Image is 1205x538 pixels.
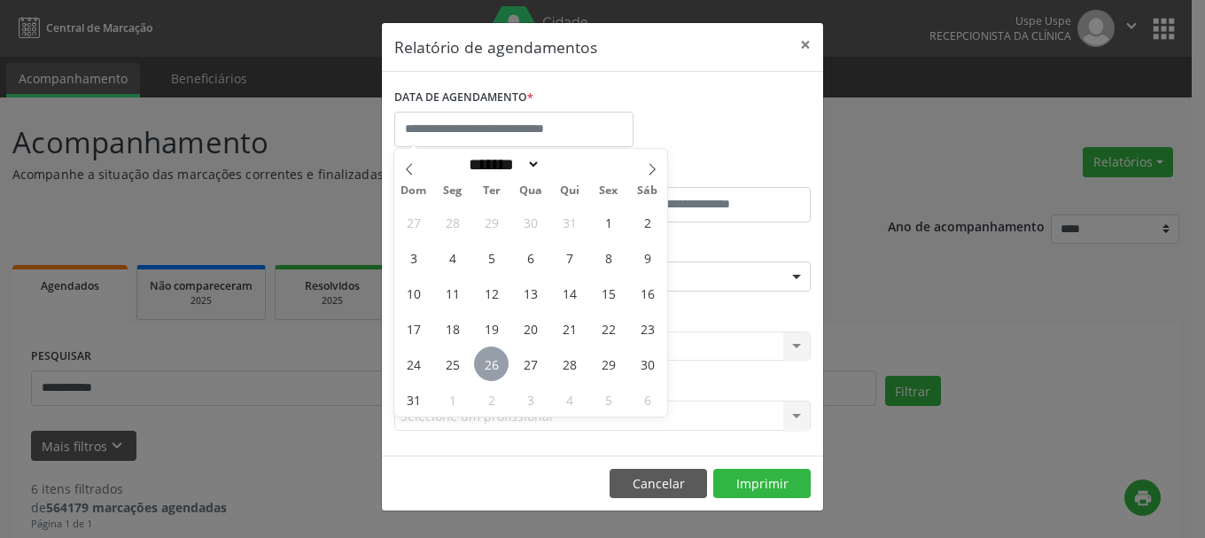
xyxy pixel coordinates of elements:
[552,240,587,275] span: Agosto 7, 2025
[591,311,626,346] span: Agosto 22, 2025
[396,311,431,346] span: Agosto 17, 2025
[435,382,470,417] span: Setembro 1, 2025
[550,185,589,197] span: Qui
[474,382,509,417] span: Setembro 2, 2025
[591,382,626,417] span: Setembro 5, 2025
[396,276,431,310] span: Agosto 10, 2025
[435,240,470,275] span: Agosto 4, 2025
[630,276,665,310] span: Agosto 16, 2025
[788,23,823,66] button: Close
[628,185,667,197] span: Sáb
[396,205,431,239] span: Julho 27, 2025
[630,240,665,275] span: Agosto 9, 2025
[540,155,599,174] input: Year
[396,382,431,417] span: Agosto 31, 2025
[630,311,665,346] span: Agosto 23, 2025
[513,382,548,417] span: Setembro 3, 2025
[552,382,587,417] span: Setembro 4, 2025
[513,311,548,346] span: Agosto 20, 2025
[396,347,431,381] span: Agosto 24, 2025
[463,155,540,174] select: Month
[472,185,511,197] span: Ter
[607,160,811,187] label: ATÉ
[552,205,587,239] span: Julho 31, 2025
[513,240,548,275] span: Agosto 6, 2025
[474,347,509,381] span: Agosto 26, 2025
[435,276,470,310] span: Agosto 11, 2025
[513,205,548,239] span: Julho 30, 2025
[630,347,665,381] span: Agosto 30, 2025
[591,240,626,275] span: Agosto 8, 2025
[552,276,587,310] span: Agosto 14, 2025
[435,205,470,239] span: Julho 28, 2025
[513,276,548,310] span: Agosto 13, 2025
[474,205,509,239] span: Julho 29, 2025
[591,276,626,310] span: Agosto 15, 2025
[435,347,470,381] span: Agosto 25, 2025
[552,347,587,381] span: Agosto 28, 2025
[433,185,472,197] span: Seg
[589,185,628,197] span: Sex
[394,84,533,112] label: DATA DE AGENDAMENTO
[713,469,811,499] button: Imprimir
[513,347,548,381] span: Agosto 27, 2025
[630,382,665,417] span: Setembro 6, 2025
[610,469,707,499] button: Cancelar
[511,185,550,197] span: Qua
[396,240,431,275] span: Agosto 3, 2025
[552,311,587,346] span: Agosto 21, 2025
[474,276,509,310] span: Agosto 12, 2025
[394,185,433,197] span: Dom
[591,205,626,239] span: Agosto 1, 2025
[474,311,509,346] span: Agosto 19, 2025
[630,205,665,239] span: Agosto 2, 2025
[394,35,597,58] h5: Relatório de agendamentos
[591,347,626,381] span: Agosto 29, 2025
[435,311,470,346] span: Agosto 18, 2025
[474,240,509,275] span: Agosto 5, 2025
